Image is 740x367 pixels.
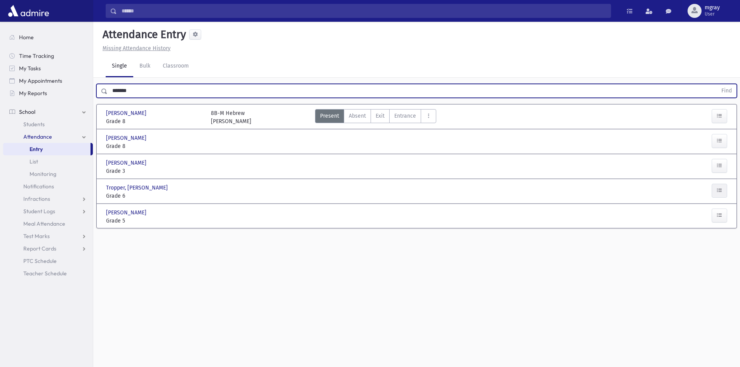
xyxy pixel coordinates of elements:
[23,220,65,227] span: Meal Attendance
[3,143,91,155] a: Entry
[3,205,93,217] a: Student Logs
[30,146,43,153] span: Entry
[133,56,157,77] a: Bulk
[3,255,93,267] a: PTC Schedule
[705,5,720,11] span: mgray
[106,217,203,225] span: Grade 5
[23,208,55,215] span: Student Logs
[23,183,54,190] span: Notifications
[19,65,41,72] span: My Tasks
[3,193,93,205] a: Infractions
[99,45,171,52] a: Missing Attendance History
[99,28,186,41] h5: Attendance Entry
[3,230,93,242] a: Test Marks
[106,56,133,77] a: Single
[3,155,93,168] a: List
[23,233,50,240] span: Test Marks
[3,62,93,75] a: My Tasks
[106,134,148,142] span: [PERSON_NAME]
[19,34,34,41] span: Home
[3,118,93,130] a: Students
[30,158,38,165] span: List
[3,106,93,118] a: School
[23,245,56,252] span: Report Cards
[3,130,93,143] a: Attendance
[376,112,385,120] span: Exit
[394,112,416,120] span: Entrance
[19,52,54,59] span: Time Tracking
[106,109,148,117] span: [PERSON_NAME]
[3,50,93,62] a: Time Tracking
[320,112,339,120] span: Present
[23,270,67,277] span: Teacher Schedule
[106,117,203,125] span: Grade 8
[23,133,52,140] span: Attendance
[106,209,148,217] span: [PERSON_NAME]
[106,184,169,192] span: Tropper, [PERSON_NAME]
[211,109,251,125] div: 8B-M Hebrew [PERSON_NAME]
[3,180,93,193] a: Notifications
[3,31,93,43] a: Home
[349,112,366,120] span: Absent
[315,109,436,125] div: AttTypes
[717,84,737,97] button: Find
[117,4,611,18] input: Search
[6,3,51,19] img: AdmirePro
[3,242,93,255] a: Report Cards
[3,168,93,180] a: Monitoring
[103,45,171,52] u: Missing Attendance History
[3,75,93,87] a: My Appointments
[3,217,93,230] a: Meal Attendance
[23,121,45,128] span: Students
[30,170,56,177] span: Monitoring
[3,87,93,99] a: My Reports
[19,77,62,84] span: My Appointments
[19,108,35,115] span: School
[23,257,57,264] span: PTC Schedule
[23,195,50,202] span: Infractions
[19,90,47,97] span: My Reports
[106,167,203,175] span: Grade 3
[705,11,720,17] span: User
[106,159,148,167] span: [PERSON_NAME]
[3,267,93,280] a: Teacher Schedule
[106,192,203,200] span: Grade 6
[157,56,195,77] a: Classroom
[106,142,203,150] span: Grade 8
